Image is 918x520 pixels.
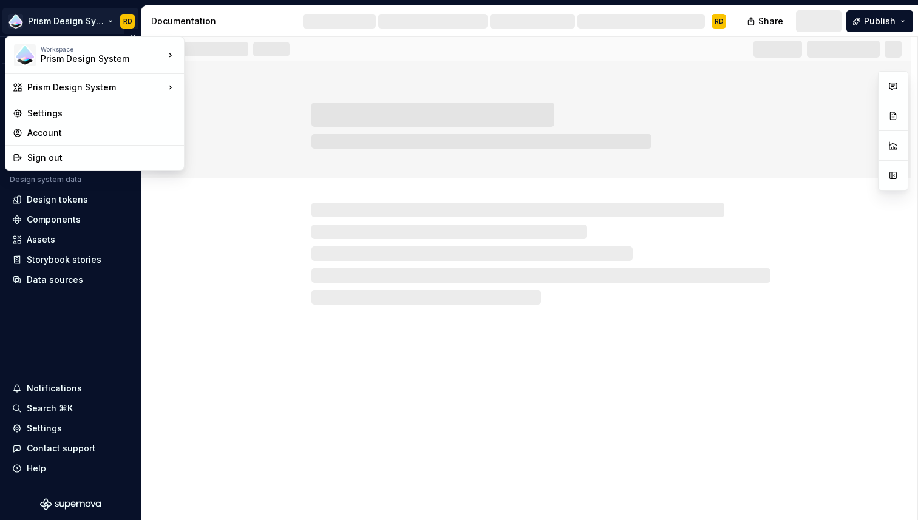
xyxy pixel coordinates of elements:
div: Prism Design System [27,81,165,93]
div: Settings [27,107,177,120]
div: Workspace [41,46,165,53]
div: Prism Design System [41,53,144,65]
div: Account [27,127,177,139]
div: Sign out [27,152,177,164]
img: 106765b7-6fc4-4b5d-8be0-32f944830029.png [14,44,36,66]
